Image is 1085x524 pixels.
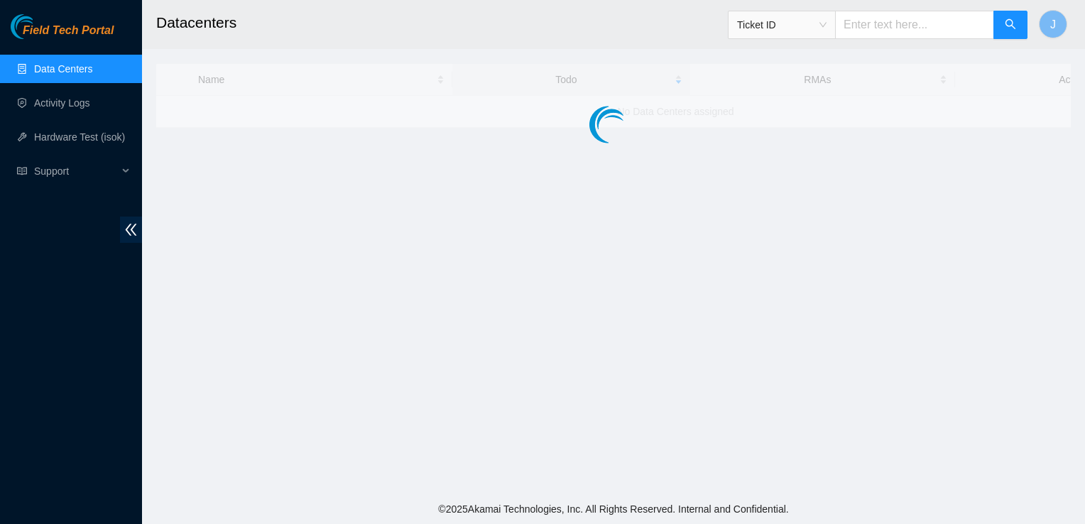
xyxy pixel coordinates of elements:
[17,166,27,176] span: read
[23,24,114,38] span: Field Tech Portal
[1050,16,1056,33] span: J
[34,97,90,109] a: Activity Logs
[835,11,994,39] input: Enter text here...
[1039,10,1067,38] button: J
[11,26,114,44] a: Akamai TechnologiesField Tech Portal
[120,217,142,243] span: double-left
[993,11,1027,39] button: search
[34,157,118,185] span: Support
[34,131,125,143] a: Hardware Test (isok)
[142,494,1085,524] footer: © 2025 Akamai Technologies, Inc. All Rights Reserved. Internal and Confidential.
[34,63,92,75] a: Data Centers
[11,14,72,39] img: Akamai Technologies
[1005,18,1016,32] span: search
[737,14,827,36] span: Ticket ID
